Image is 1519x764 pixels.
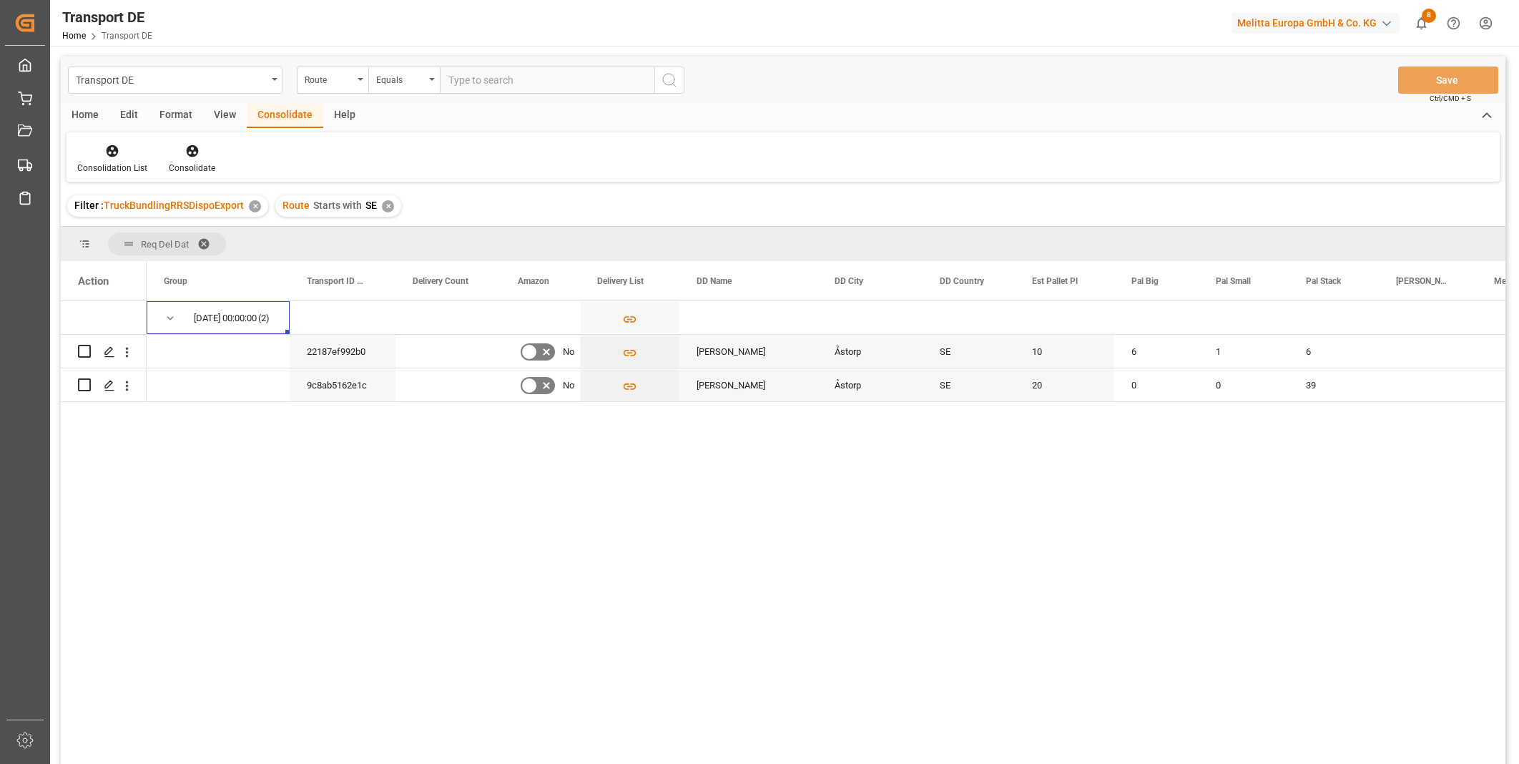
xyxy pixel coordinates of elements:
div: Help [323,104,366,128]
span: SE [365,200,377,211]
span: No [563,336,574,368]
div: Melitta Europa GmbH & Co. KG [1232,13,1400,34]
button: Help Center [1437,7,1470,39]
span: Amazon [518,276,549,286]
div: 39 [1289,368,1379,401]
div: Consolidate [169,162,215,175]
div: View [203,104,247,128]
div: 9c8ab5162e1c [290,368,395,401]
div: Consolidate [247,104,323,128]
div: Åstorp [817,335,923,368]
span: Pal Big [1131,276,1159,286]
button: search button [654,67,684,94]
div: Åstorp [817,368,923,401]
span: [PERSON_NAME] [1396,276,1447,286]
div: 0 [1199,368,1289,401]
div: [PERSON_NAME] [679,368,817,401]
button: Melitta Europa GmbH & Co. KG [1232,9,1405,36]
div: Consolidation List [77,162,147,175]
span: 8 [1422,9,1436,23]
span: TruckBundlingRRSDispoExport [104,200,244,211]
button: open menu [68,67,282,94]
span: Group [164,276,187,286]
div: Press SPACE to select this row. [61,368,147,402]
div: Transport DE [76,70,267,88]
div: Press SPACE to select this row. [61,301,147,335]
button: Save [1398,67,1498,94]
div: SE [923,335,1015,368]
div: 6 [1114,335,1199,368]
div: [DATE] 00:00:00 [194,302,257,335]
span: Delivery List [597,276,644,286]
span: (2) [258,302,270,335]
button: show 8 new notifications [1405,7,1437,39]
div: Equals [376,70,425,87]
button: open menu [368,67,440,94]
div: Route [305,70,353,87]
span: Req Del Dat [141,239,189,250]
input: Type to search [440,67,654,94]
span: Starts with [313,200,362,211]
span: Est Pallet Pl [1032,276,1078,286]
div: 20 [1015,368,1114,401]
div: Home [61,104,109,128]
span: DD Country [940,276,984,286]
span: Filter : [74,200,104,211]
div: [PERSON_NAME] [679,335,817,368]
div: ✕ [382,200,394,212]
span: DD City [835,276,863,286]
span: No [563,369,574,402]
div: 6 [1289,335,1379,368]
div: 22187ef992b0 [290,335,395,368]
div: ✕ [249,200,261,212]
div: SE [923,368,1015,401]
div: Edit [109,104,149,128]
div: Transport DE [62,6,152,28]
div: 10 [1015,335,1114,368]
span: Transport ID Logward [307,276,365,286]
div: Press SPACE to select this row. [61,335,147,368]
span: Pal Stack [1306,276,1341,286]
a: Home [62,31,86,41]
span: Ctrl/CMD + S [1430,93,1471,104]
div: Action [78,275,109,288]
span: Delivery Count [413,276,468,286]
span: Pal Small [1216,276,1251,286]
button: open menu [297,67,368,94]
div: 0 [1114,368,1199,401]
div: Format [149,104,203,128]
span: Route [282,200,310,211]
div: 1 [1199,335,1289,368]
span: DD Name [697,276,732,286]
